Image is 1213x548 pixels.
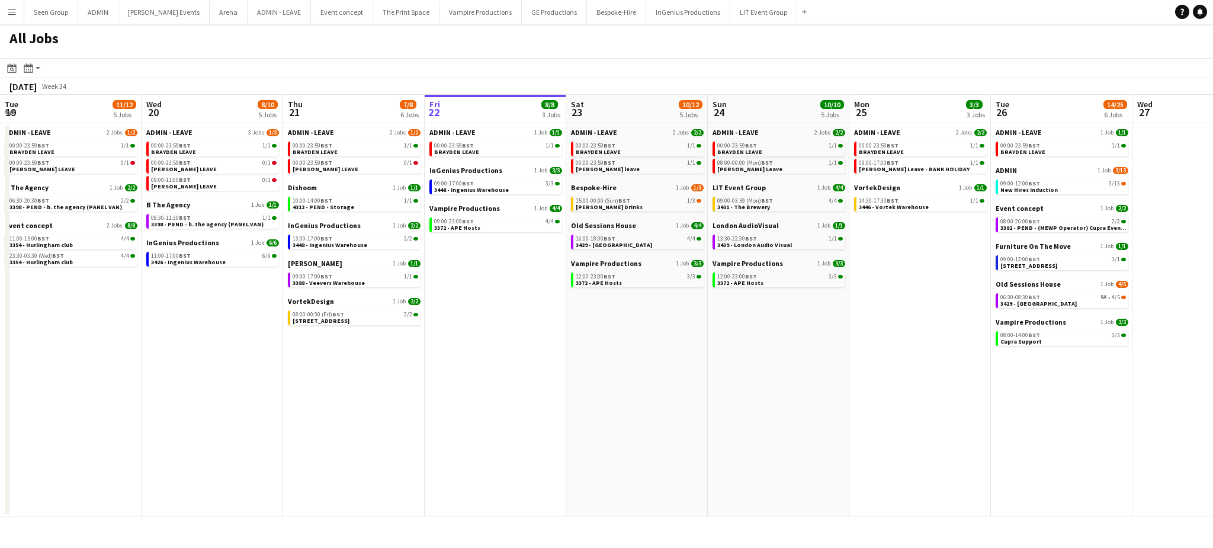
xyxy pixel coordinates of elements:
a: 15:00-00:00 (Sun)BST1/3[PERSON_NAME] Drinks [576,197,701,210]
span: 1 Job [251,201,264,209]
span: 08:00-00:00 (Mon) [717,160,773,166]
a: Bespoke-Hire1 Job1/3 [571,183,704,192]
span: 1/2 [125,129,137,136]
span: 1 Job [959,184,972,191]
div: Vampire Productions1 Job3/312:00-23:00BST3/33372 - APE Hosts [713,259,845,290]
span: 1/1 [1112,143,1120,149]
span: 0/1 [262,177,271,183]
span: BST [462,142,474,149]
span: 0/1 [404,160,412,166]
span: 1/1 [829,160,837,166]
span: 16:00-18:00 [576,236,615,242]
a: 14:30-17:30BST1/13446 - Vortek Warehouse [859,197,984,210]
button: Bespoke-Hire [587,1,646,24]
span: ADMIN - LEAVE [288,128,334,137]
a: VortekDesign1 Job1/1 [854,183,987,192]
span: 1/1 [121,143,129,149]
a: 09:00-23:00BST4/43372 - APE Hosts [434,217,560,231]
div: ADMIN - LEAVE2 Jobs1/200:00-23:59BST1/1BRAYDEN LEAVE00:00-23:59BST0/1[PERSON_NAME] LEAVE [5,128,137,183]
span: BRAYDEN LEAVE [717,148,762,156]
div: Vampire Productions1 Job4/409:00-23:00BST4/43372 - APE Hosts [429,204,562,235]
span: BST [887,197,898,204]
span: Chris Ames leave [576,165,640,173]
span: 11:00-15:00 [9,236,49,242]
button: Vampire Productions [439,1,522,24]
span: Chris Lane LEAVE [151,165,217,173]
span: BRAYDEN LEAVE [576,148,621,156]
span: 00:00-23:59 [717,143,757,149]
span: 1/1 [970,198,978,204]
span: 1 Job [817,222,830,229]
span: 1 Job [1100,243,1113,250]
div: Vampire Productions1 Job3/312:00-23:00BST3/33372 - APE Hosts [571,259,704,290]
a: 00:00-23:59BST0/1[PERSON_NAME] LEAVE [293,159,418,172]
span: 3/3 [550,167,562,174]
span: 00:00-23:59 [293,143,332,149]
span: 2/2 [408,222,421,229]
span: LIT Event Group [713,183,766,192]
span: 4/4 [545,219,554,225]
span: 1 Job [534,205,547,212]
a: 00:00-23:59BST1/1[PERSON_NAME] leave [576,159,701,172]
span: BST [179,159,191,166]
a: InGenius Productions1 Job6/6 [146,238,279,247]
span: 09:00-17:00 [859,160,898,166]
span: 3429 - Old Sessions House [576,241,652,249]
span: ADMIN - LEAVE [5,128,51,137]
span: 1 Job [817,184,830,191]
a: ADMIN - LEAVE2 Jobs1/2 [5,128,137,137]
div: Bespoke-Hire1 Job1/315:00-00:00 (Sun)BST1/3[PERSON_NAME] Drinks [571,183,704,221]
span: Andy Leave - BANK HOLIDAY [859,165,970,173]
span: B The Agency [146,200,190,209]
span: 0/1 [262,160,271,166]
a: 09:00-17:00BST1/1[PERSON_NAME] Leave - BANK HOLIDAY [859,159,984,172]
span: 3354 - Hurlingham club [9,241,73,249]
span: 08:30-11:30 [151,215,191,221]
span: BST [320,235,332,242]
button: ADMIN [78,1,118,24]
span: 3398 - PEND - b. the agency (PANEL VAN) [151,220,264,228]
a: 00:00-23:59BST1/1BRAYDEN LEAVE [576,142,701,155]
a: London AudioVisual1 Job1/1 [713,221,845,230]
a: LIT Event Group1 Job4/4 [713,183,845,192]
span: Vampire Productions [713,259,783,268]
span: 8/8 [125,222,137,229]
span: ADMIN [996,166,1017,175]
span: BST [179,142,191,149]
span: 00:00-23:59 [293,160,332,166]
span: 00:00-23:59 [859,143,898,149]
div: ADMIN - LEAVE2 Jobs2/200:00-23:59BST1/1BRAYDEN LEAVE09:00-17:00BST1/1[PERSON_NAME] Leave - BANK H... [854,128,987,183]
button: Arena [210,1,248,24]
span: ADMIN - LEAVE [429,128,476,137]
span: Veevers Carter [288,259,342,268]
button: Event concept [311,1,373,24]
span: ADMIN - LEAVE [571,128,617,137]
span: 4/4 [121,253,129,259]
span: 00:00-23:59 [576,160,615,166]
span: B The Agency [5,183,49,192]
div: Dishoom1 Job1/110:00-14:00BST1/14312 - PEND - Storage [288,183,421,221]
span: 1/1 [974,184,987,191]
span: 10:00-14:00 [293,198,332,204]
span: ANDY SICK LEAVE [151,182,217,190]
span: 2 Jobs [673,129,689,136]
span: 1 Job [1098,167,1111,174]
span: ADMIN - LEAVE [713,128,759,137]
div: Old Sessions House1 Job4/416:00-18:00BST4/43429 - [GEOGRAPHIC_DATA] [571,221,704,259]
div: ADMIN - LEAVE1 Job1/100:00-23:59BST1/1BRAYDEN LEAVE [429,128,562,166]
a: ADMIN1 Job3/13 [996,166,1128,175]
a: 00:00-23:59BST1/1BRAYDEN LEAVE [1000,142,1126,155]
span: Vampire Productions [571,259,641,268]
span: 1/1 [1112,257,1120,262]
span: 00:00-23:59 [434,143,474,149]
span: 4312 - PEND - Storage [293,203,354,211]
span: 1/1 [687,160,695,166]
span: BST [37,197,49,204]
a: 16:00-18:00BST4/43429 - [GEOGRAPHIC_DATA] [576,235,701,248]
span: BST [745,142,757,149]
span: 3439 - London Audio Visual [717,241,792,249]
a: 10:00-14:00BST1/14312 - PEND - Storage [293,197,418,210]
div: VortekDesign1 Job1/114:30-17:30BST1/13446 - Vortek Warehouse [854,183,987,214]
span: BST [887,159,898,166]
span: 13:30-22:30 [717,236,757,242]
